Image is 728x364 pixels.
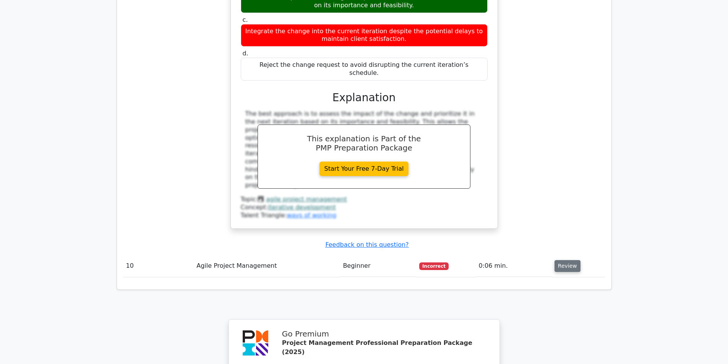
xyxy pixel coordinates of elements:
a: ways of working [287,212,336,219]
td: 10 [123,255,194,277]
div: The best approach is to assess the impact of the change and prioritize it in the next iteration b... [245,110,483,189]
a: Feedback on this question? [325,241,409,248]
div: Concept: [241,204,488,212]
div: Integrate the change into the current iteration despite the potential delays to maintain client s... [241,24,488,47]
a: agile project management [266,196,347,203]
h3: Explanation [245,91,483,104]
div: Reject the change request to avoid disrupting the current iteration’s schedule. [241,58,488,81]
td: Agile Project Management [193,255,340,277]
span: d. [243,50,248,57]
td: 0:06 min. [476,255,551,277]
a: Start Your Free 7-Day Trial [319,162,409,176]
td: Beginner [340,255,416,277]
span: Incorrect [419,262,449,270]
div: Talent Triangle: [241,196,488,219]
a: iterative development [268,204,336,211]
span: c. [243,16,248,23]
div: Topic: [241,196,488,204]
button: Review [555,260,580,272]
